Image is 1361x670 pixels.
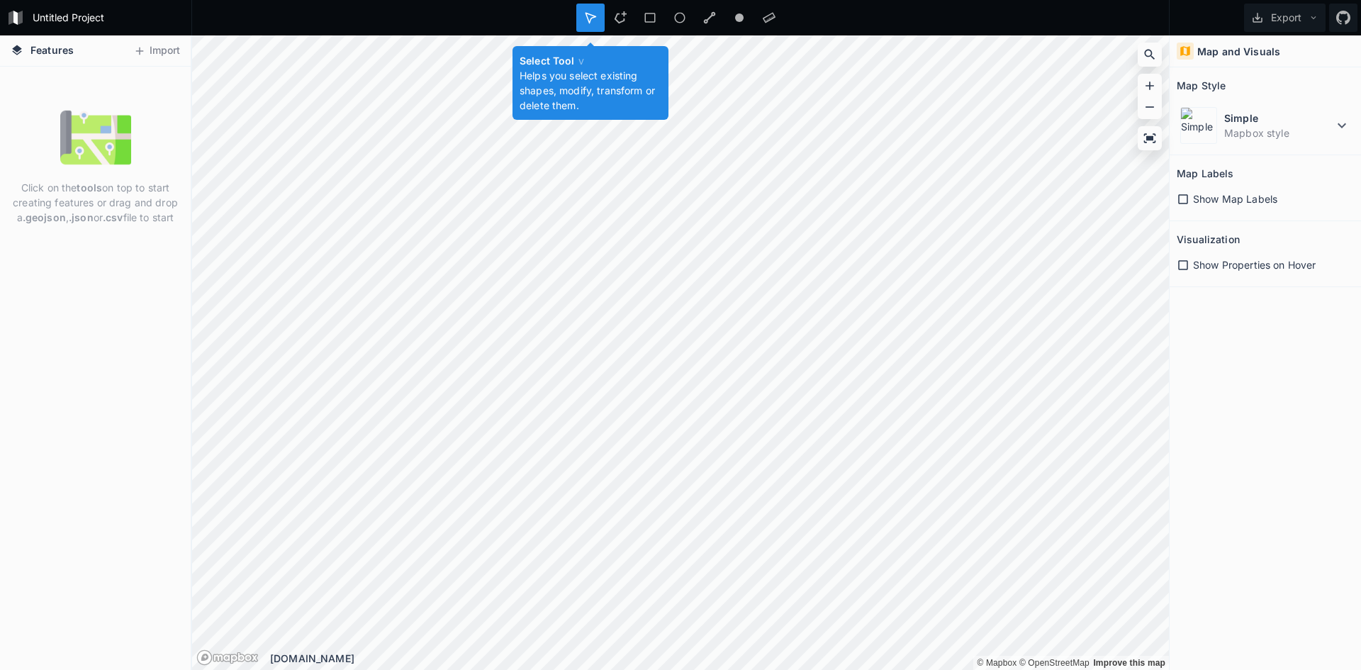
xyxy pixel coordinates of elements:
h4: Map and Visuals [1197,44,1280,59]
strong: .geojson [23,211,66,223]
button: Export [1244,4,1326,32]
span: Show Map Labels [1193,191,1277,206]
h2: Visualization [1177,228,1240,250]
strong: .json [69,211,94,223]
dt: Simple [1224,111,1333,125]
span: Show Properties on Hover [1193,257,1316,272]
span: Features [30,43,74,57]
h2: Map Style [1177,74,1226,96]
a: Mapbox [977,658,1016,668]
button: Import [126,40,187,62]
img: empty [60,102,131,173]
dd: Mapbox style [1224,125,1333,140]
span: v [578,55,584,67]
a: Map feedback [1093,658,1165,668]
p: Click on the on top to start creating features or drag and drop a , or file to start [11,180,180,225]
h2: Map Labels [1177,162,1233,184]
strong: tools [77,182,102,194]
p: Helps you select existing shapes, modify, transform or delete them. [520,68,661,113]
img: Simple [1180,107,1217,144]
div: [DOMAIN_NAME] [270,651,1169,666]
a: Mapbox logo [196,649,259,666]
strong: .csv [103,211,123,223]
a: OpenStreetMap [1019,658,1090,668]
h4: Select Tool [520,53,661,68]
